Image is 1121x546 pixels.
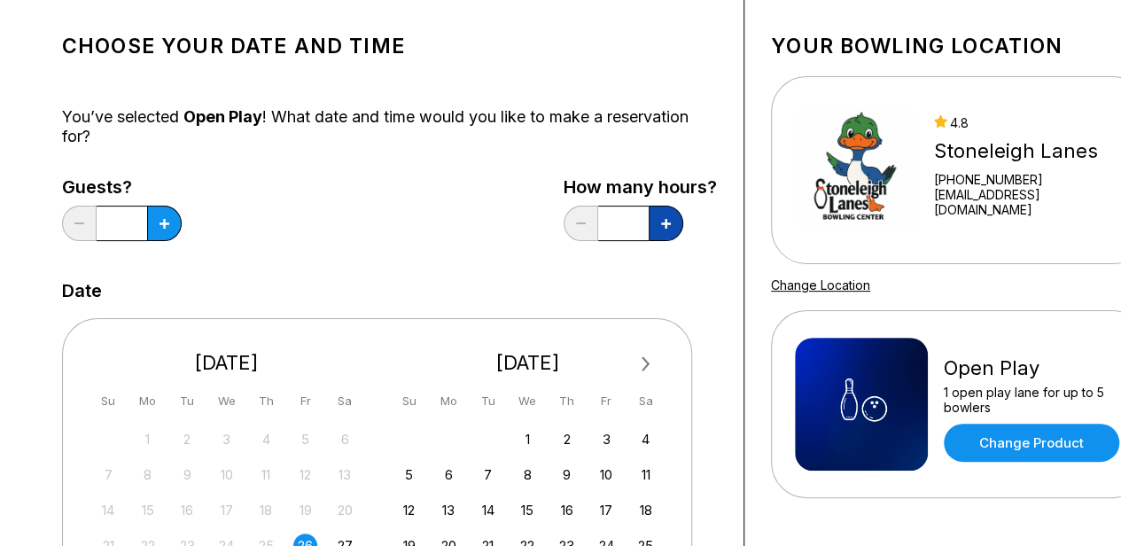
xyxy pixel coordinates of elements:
[771,277,870,292] a: Change Location
[62,177,182,197] label: Guests?
[634,498,658,522] div: Choose Saturday, October 18th, 2025
[516,498,540,522] div: Choose Wednesday, October 15th, 2025
[175,498,199,522] div: Not available Tuesday, September 16th, 2025
[595,389,619,413] div: Fr
[795,104,918,237] img: Stoneleigh Lanes
[62,107,717,146] div: You’ve selected ! What date and time would you like to make a reservation for?
[254,463,278,487] div: Not available Thursday, September 11th, 2025
[397,498,421,522] div: Choose Sunday, October 12th, 2025
[437,463,461,487] div: Choose Monday, October 6th, 2025
[634,389,658,413] div: Sa
[476,389,500,413] div: Tu
[397,463,421,487] div: Choose Sunday, October 5th, 2025
[254,498,278,522] div: Not available Thursday, September 18th, 2025
[333,389,357,413] div: Sa
[214,463,238,487] div: Not available Wednesday, September 10th, 2025
[944,424,1119,462] a: Change Product
[175,389,199,413] div: Tu
[214,498,238,522] div: Not available Wednesday, September 17th, 2025
[516,463,540,487] div: Choose Wednesday, October 8th, 2025
[634,427,658,451] div: Choose Saturday, October 4th, 2025
[516,427,540,451] div: Choose Wednesday, October 1st, 2025
[555,427,579,451] div: Choose Thursday, October 2nd, 2025
[516,389,540,413] div: We
[136,498,160,522] div: Not available Monday, September 15th, 2025
[136,463,160,487] div: Not available Monday, September 8th, 2025
[136,389,160,413] div: Mo
[293,498,317,522] div: Not available Friday, September 19th, 2025
[175,463,199,487] div: Not available Tuesday, September 9th, 2025
[555,498,579,522] div: Choose Thursday, October 16th, 2025
[595,427,619,451] div: Choose Friday, October 3rd, 2025
[293,427,317,451] div: Not available Friday, September 5th, 2025
[333,463,357,487] div: Not available Saturday, September 13th, 2025
[333,427,357,451] div: Not available Saturday, September 6th, 2025
[214,389,238,413] div: We
[183,107,262,126] span: Open Play
[333,498,357,522] div: Not available Saturday, September 20th, 2025
[437,498,461,522] div: Choose Monday, October 13th, 2025
[97,498,121,522] div: Not available Sunday, September 14th, 2025
[62,281,102,300] label: Date
[136,427,160,451] div: Not available Monday, September 1st, 2025
[214,427,238,451] div: Not available Wednesday, September 3rd, 2025
[397,389,421,413] div: Su
[97,389,121,413] div: Su
[595,498,619,522] div: Choose Friday, October 17th, 2025
[476,463,500,487] div: Choose Tuesday, October 7th, 2025
[254,427,278,451] div: Not available Thursday, September 4th, 2025
[391,351,666,375] div: [DATE]
[254,389,278,413] div: Th
[476,498,500,522] div: Choose Tuesday, October 14th, 2025
[437,389,461,413] div: Mo
[62,34,717,58] h1: Choose your Date and time
[97,463,121,487] div: Not available Sunday, September 7th, 2025
[293,389,317,413] div: Fr
[564,177,717,197] label: How many hours?
[90,351,364,375] div: [DATE]
[795,338,928,471] img: Open Play
[555,463,579,487] div: Choose Thursday, October 9th, 2025
[293,463,317,487] div: Not available Friday, September 12th, 2025
[175,427,199,451] div: Not available Tuesday, September 2nd, 2025
[634,463,658,487] div: Choose Saturday, October 11th, 2025
[555,389,579,413] div: Th
[632,350,660,378] button: Next Month
[595,463,619,487] div: Choose Friday, October 10th, 2025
